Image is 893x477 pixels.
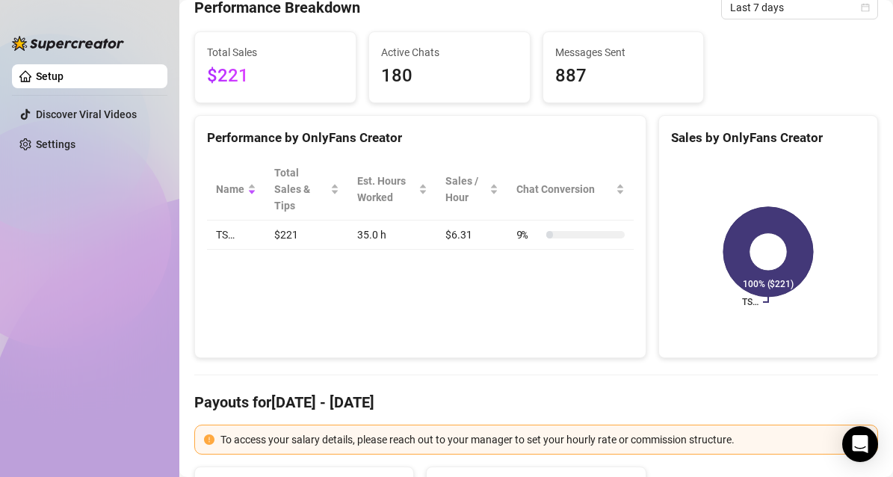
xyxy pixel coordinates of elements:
th: Total Sales & Tips [265,159,348,221]
h4: Payouts for [DATE] - [DATE] [194,392,878,413]
span: Sales / Hour [445,173,486,206]
th: Sales / Hour [436,159,507,221]
span: $221 [207,62,344,90]
span: 887 [555,62,692,90]
div: Est. Hours Worked [357,173,415,206]
span: calendar [861,3,870,12]
span: exclamation-circle [204,434,214,445]
td: 35.0 h [348,221,436,250]
th: Name [207,159,265,221]
div: Performance by OnlyFans Creator [207,128,634,148]
div: Open Intercom Messenger [842,426,878,462]
span: 180 [381,62,518,90]
span: Chat Conversion [516,181,613,197]
img: logo-BBDzfeDw.svg [12,36,124,51]
a: Discover Viral Videos [36,108,137,120]
span: 9 % [516,227,540,243]
span: Active Chats [381,44,518,61]
span: Total Sales & Tips [274,164,327,214]
span: Messages Sent [555,44,692,61]
td: $6.31 [436,221,507,250]
span: Total Sales [207,44,344,61]
text: TS… [742,297,758,307]
td: TS… [207,221,265,250]
div: Sales by OnlyFans Creator [671,128,865,148]
a: Settings [36,138,75,150]
th: Chat Conversion [507,159,634,221]
div: To access your salary details, please reach out to your manager to set your hourly rate or commis... [220,431,868,448]
td: $221 [265,221,348,250]
a: Setup [36,70,64,82]
span: Name [216,181,244,197]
